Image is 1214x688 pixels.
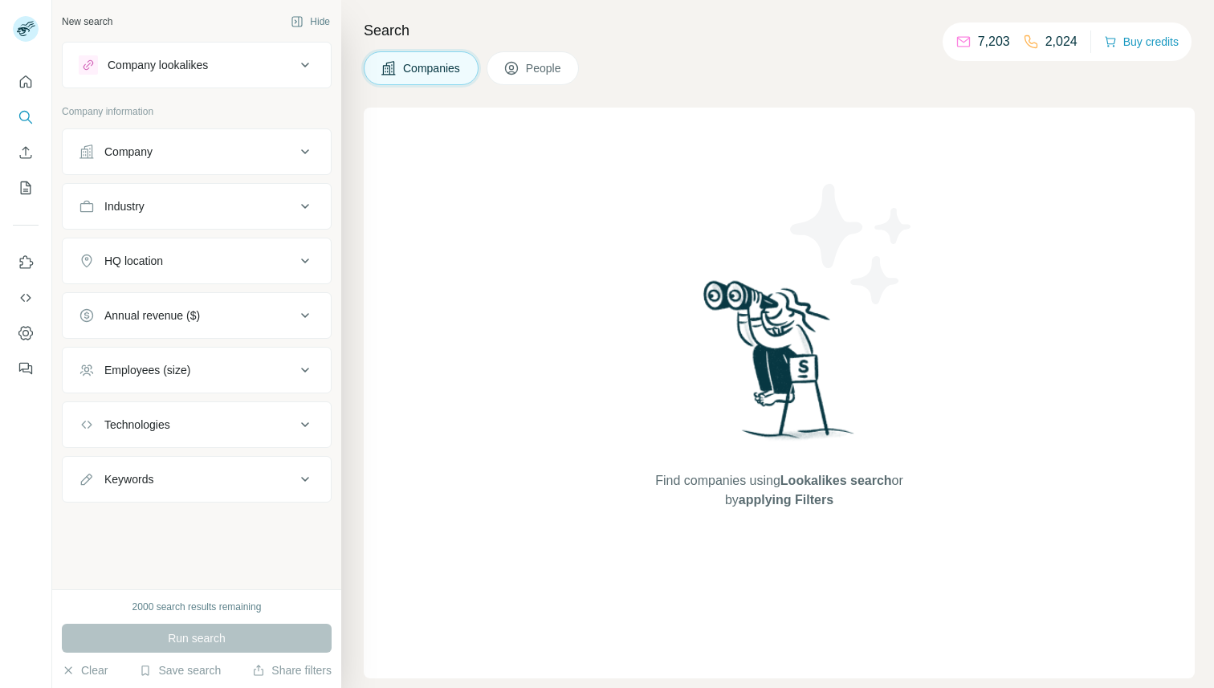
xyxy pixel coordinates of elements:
[104,144,153,160] div: Company
[63,132,331,171] button: Company
[132,600,262,614] div: 2000 search results remaining
[104,307,200,324] div: Annual revenue ($)
[63,460,331,499] button: Keywords
[104,471,153,487] div: Keywords
[1104,31,1179,53] button: Buy credits
[780,474,892,487] span: Lookalikes search
[63,46,331,84] button: Company lookalikes
[252,662,332,678] button: Share filters
[63,187,331,226] button: Industry
[279,10,341,34] button: Hide
[403,60,462,76] span: Companies
[63,351,331,389] button: Employees (size)
[650,471,907,510] span: Find companies using or by
[13,173,39,202] button: My lists
[13,354,39,383] button: Feedback
[62,662,108,678] button: Clear
[364,19,1195,42] h4: Search
[62,104,332,119] p: Company information
[63,242,331,280] button: HQ location
[108,57,208,73] div: Company lookalikes
[13,319,39,348] button: Dashboard
[104,417,170,433] div: Technologies
[104,253,163,269] div: HQ location
[978,32,1010,51] p: 7,203
[13,67,39,96] button: Quick start
[696,276,863,455] img: Surfe Illustration - Woman searching with binoculars
[739,493,833,507] span: applying Filters
[780,172,924,316] img: Surfe Illustration - Stars
[1045,32,1078,51] p: 2,024
[104,362,190,378] div: Employees (size)
[526,60,563,76] span: People
[13,283,39,312] button: Use Surfe API
[62,14,112,29] div: New search
[104,198,145,214] div: Industry
[63,405,331,444] button: Technologies
[139,662,221,678] button: Save search
[13,138,39,167] button: Enrich CSV
[13,103,39,132] button: Search
[63,296,331,335] button: Annual revenue ($)
[13,248,39,277] button: Use Surfe on LinkedIn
